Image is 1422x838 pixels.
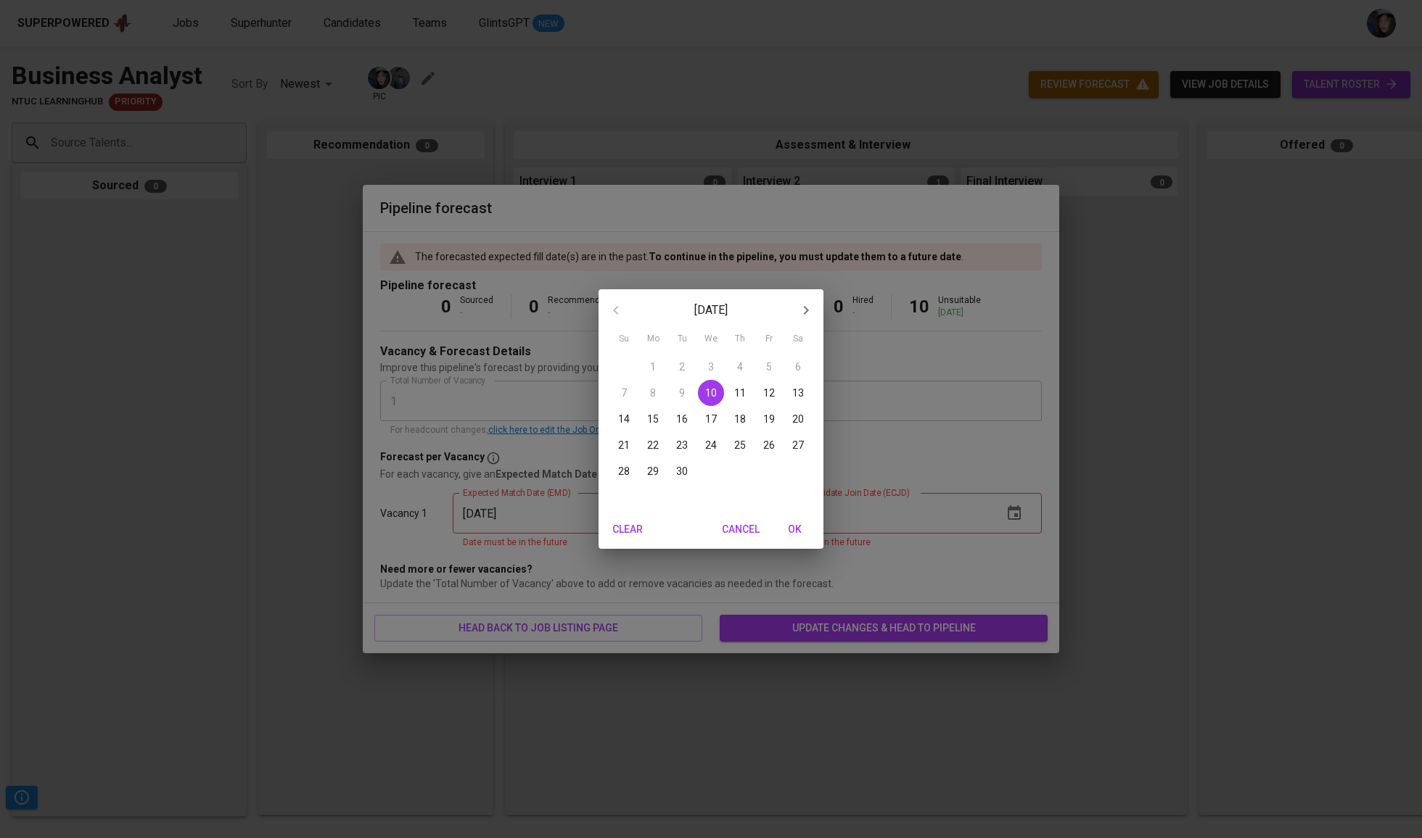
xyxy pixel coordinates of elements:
[785,332,811,347] span: Sa
[734,386,746,400] p: 11
[785,432,811,458] button: 27
[705,412,717,426] p: 17
[669,458,695,484] button: 30
[676,464,688,478] p: 30
[756,332,782,347] span: Fr
[785,406,811,432] button: 20
[756,380,782,406] button: 12
[640,332,666,347] span: Mo
[756,432,782,458] button: 26
[727,432,753,458] button: 25
[734,412,746,426] p: 18
[716,516,765,543] button: Cancel
[763,412,775,426] p: 19
[611,458,637,484] button: 28
[640,406,666,432] button: 15
[698,432,724,458] button: 24
[792,412,804,426] p: 20
[698,406,724,432] button: 17
[698,380,724,406] button: 10
[722,520,760,539] span: Cancel
[611,432,637,458] button: 21
[640,432,666,458] button: 22
[727,406,753,432] button: 18
[763,438,775,452] p: 26
[611,406,637,432] button: 14
[792,386,804,400] p: 13
[611,332,637,347] span: Su
[676,412,688,426] p: 16
[633,302,789,319] p: [DATE]
[669,332,695,347] span: Tu
[763,386,775,400] p: 12
[705,438,717,452] p: 24
[705,386,717,400] p: 10
[647,438,659,452] p: 22
[785,380,811,406] button: 13
[792,438,804,452] p: 27
[727,332,753,347] span: Th
[618,438,630,452] p: 21
[756,406,782,432] button: 19
[734,438,746,452] p: 25
[669,406,695,432] button: 16
[669,432,695,458] button: 23
[777,520,812,539] span: OK
[640,458,666,484] button: 29
[771,516,818,543] button: OK
[604,516,651,543] button: Clear
[610,520,645,539] span: Clear
[647,412,659,426] p: 15
[618,464,630,478] p: 28
[727,380,753,406] button: 11
[618,412,630,426] p: 14
[676,438,688,452] p: 23
[647,464,659,478] p: 29
[698,332,724,347] span: We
